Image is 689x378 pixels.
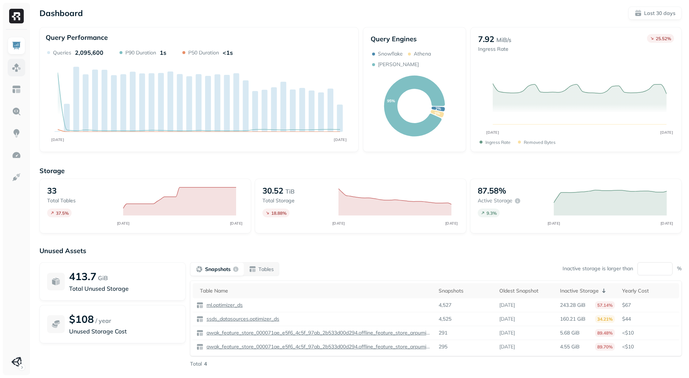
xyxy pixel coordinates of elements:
[262,186,283,196] p: 30.52
[188,49,219,56] p: P50 Duration
[285,187,295,196] p: TiB
[622,287,675,294] div: Yearly Cost
[445,221,458,226] tspan: [DATE]
[439,329,447,336] p: 291
[560,329,580,336] p: 5.68 GiB
[190,360,202,367] p: Total
[11,357,22,367] img: Unity
[9,9,24,23] img: Ryft
[12,150,21,160] img: Optimization
[499,316,515,322] p: [DATE]
[478,197,512,204] p: Active storage
[387,98,395,103] text: 95%
[660,130,673,134] tspan: [DATE]
[53,49,71,56] p: Queries
[69,313,94,325] p: $108
[51,137,64,142] tspan: [DATE]
[478,34,494,44] p: 7.92
[595,301,615,309] p: 57.14%
[487,210,497,216] p: 9.3 %
[69,327,178,336] p: Unused Storage Cost
[499,302,515,309] p: [DATE]
[595,315,615,323] p: 34.21%
[205,329,431,336] p: qwak_feature_store_000071ae_e5f6_4c5f_97ab_2b533d00d294.offline_feature_store_arpumizer_user_leve...
[656,36,671,41] p: 25.52 %
[622,329,675,336] p: <$10
[547,221,560,226] tspan: [DATE]
[204,329,431,336] a: qwak_feature_store_000071ae_e5f6_4c5f_97ab_2b533d00d294.offline_feature_store_arpumizer_user_leve...
[196,316,204,323] img: table
[204,302,243,309] a: ml.optimizer_ds
[205,302,243,309] p: ml.optimizer_ds
[160,49,166,56] p: 1s
[439,343,447,350] p: 295
[334,137,347,142] tspan: [DATE]
[196,343,204,351] img: table
[39,8,83,18] p: Dashboard
[12,85,21,94] img: Asset Explorer
[200,287,431,294] div: Table Name
[98,274,108,282] p: GiB
[205,316,279,322] p: ssds_datasources.optimizer_ds
[47,186,57,196] p: 33
[378,50,403,57] p: Snowflake
[560,302,586,309] p: 243.28 GiB
[434,111,440,116] text: 3%
[478,186,506,196] p: 87.58%
[499,343,515,350] p: [DATE]
[258,266,274,273] p: Tables
[205,343,431,350] p: qwak_feature_store_000071ae_e5f6_4c5f_97ab_2b533d00d294.offline_feature_store_arpumizer_game_user...
[499,287,553,294] div: Oldest Snapshot
[595,343,615,351] p: 89.70%
[117,221,129,226] tspan: [DATE]
[230,221,242,226] tspan: [DATE]
[622,316,675,322] p: $44
[205,266,231,273] p: Snapshots
[563,265,633,272] p: Inactive storage is larger than
[524,140,556,145] p: Removed bytes
[644,10,675,17] p: Last 30 days
[271,210,287,216] p: 18.88 %
[378,61,419,68] p: [PERSON_NAME]
[39,167,682,175] p: Storage
[560,343,580,350] p: 4.55 GiB
[204,360,207,367] p: 4
[332,221,345,226] tspan: [DATE]
[12,172,21,182] img: Integrations
[204,316,279,322] a: ssds_datasources.optimizer_ds
[47,197,116,204] p: Total tables
[439,316,451,322] p: 4,525
[414,50,431,57] p: Athena
[39,247,682,255] p: Unused Assets
[12,107,21,116] img: Query Explorer
[677,265,682,272] p: %
[56,210,69,216] p: 37.5 %
[628,7,682,20] button: Last 30 days
[46,33,108,42] p: Query Performance
[12,129,21,138] img: Insights
[622,343,675,350] p: <$10
[125,49,156,56] p: P90 Duration
[496,35,511,44] p: MiB/s
[660,221,673,226] tspan: [DATE]
[69,270,96,283] p: 413.7
[478,46,511,53] p: Ingress Rate
[435,106,441,111] text: 2%
[196,329,204,337] img: table
[262,197,331,204] p: Total storage
[204,343,431,350] a: qwak_feature_store_000071ae_e5f6_4c5f_97ab_2b533d00d294.offline_feature_store_arpumizer_game_user...
[439,302,451,309] p: 4,527
[622,302,675,309] p: $67
[69,284,178,293] p: Total Unused Storage
[487,130,499,134] tspan: [DATE]
[75,49,103,56] p: 2,095,600
[595,329,615,337] p: 89.48%
[371,35,459,43] p: Query Engines
[560,287,599,294] p: Inactive Storage
[196,302,204,309] img: table
[485,140,511,145] p: Ingress Rate
[95,316,111,325] p: / year
[499,329,515,336] p: [DATE]
[560,316,586,322] p: 160.21 GiB
[439,287,492,294] div: Snapshots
